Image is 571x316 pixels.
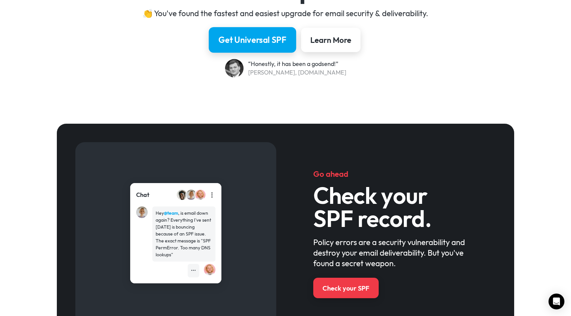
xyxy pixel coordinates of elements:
[310,35,351,45] div: Learn More
[136,191,149,199] div: Chat
[313,237,477,269] div: Policy errors are a security vulnerability and destroy your email deliverability. But you've foun...
[313,169,477,179] h5: Go ahead
[323,284,369,293] div: Check your SPF
[156,210,212,258] div: Hey , is email down again? Everything I've sent [DATE] is bouncing because of an SPF issue. The e...
[313,184,477,230] h3: Check your SPF record.
[248,60,346,68] div: “Honestly, it has been a godsend!”
[301,28,361,52] a: Learn More
[248,68,346,77] div: [PERSON_NAME], [DOMAIN_NAME]
[164,210,178,216] strong: @team
[549,294,564,309] div: Open Intercom Messenger
[209,27,296,53] a: Get Universal SPF
[218,34,286,46] div: Get Universal SPF
[191,267,196,274] div: •••
[313,278,379,298] a: Check your SPF
[94,8,477,18] div: 👏 You've found the fastest and easiest upgrade for email security & deliverability.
